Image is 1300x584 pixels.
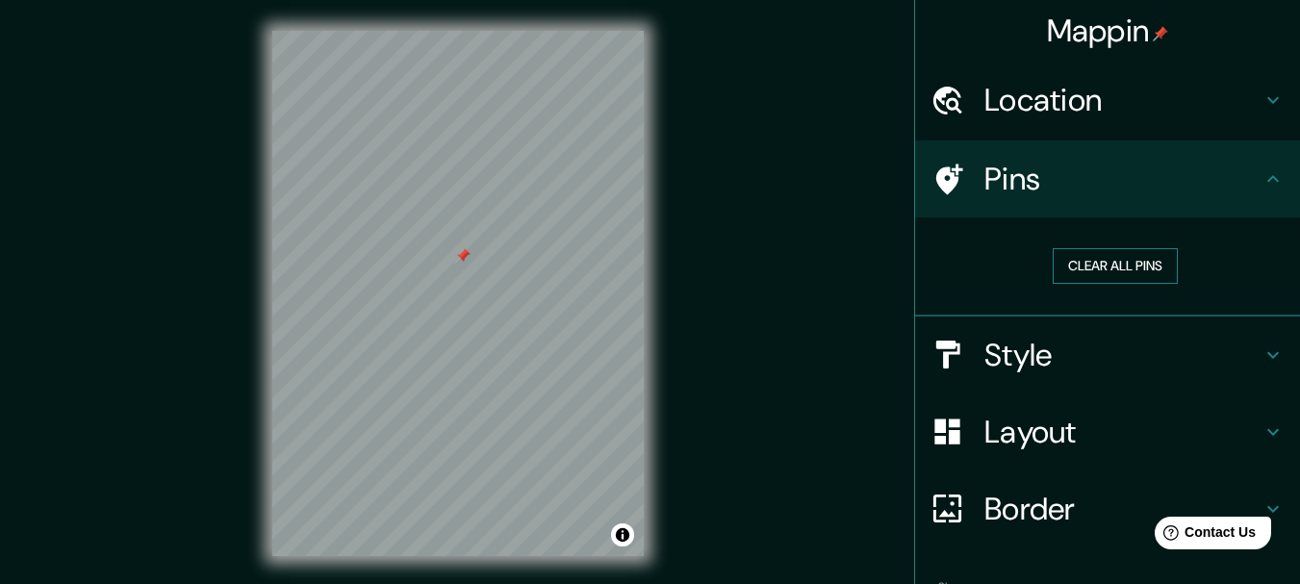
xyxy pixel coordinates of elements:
[915,394,1300,470] div: Layout
[1153,26,1168,41] img: pin-icon.png
[984,490,1262,528] h4: Border
[1053,248,1178,284] button: Clear all pins
[915,317,1300,394] div: Style
[984,336,1262,374] h4: Style
[1047,12,1169,50] h4: Mappin
[272,31,644,556] canvas: Map
[984,413,1262,451] h4: Layout
[984,160,1262,198] h4: Pins
[611,523,634,546] button: Toggle attribution
[915,62,1300,139] div: Location
[984,81,1262,119] h4: Location
[1129,509,1279,563] iframe: Help widget launcher
[915,140,1300,217] div: Pins
[915,470,1300,547] div: Border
